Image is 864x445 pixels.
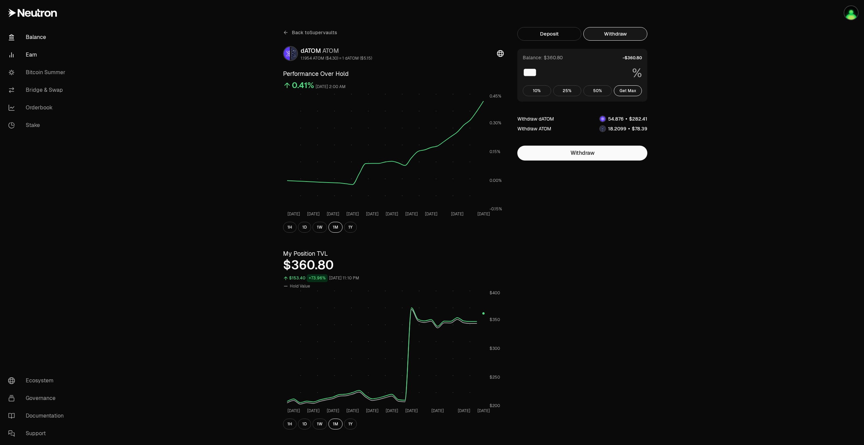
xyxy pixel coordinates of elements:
[307,408,320,414] tspan: [DATE]
[327,408,339,414] tspan: [DATE]
[844,6,858,20] img: Ledger2
[298,222,311,233] button: 1D
[322,47,339,55] span: ATOM
[517,125,551,132] div: Withdraw ATOM
[490,178,502,183] tspan: 0.00%
[583,85,612,96] button: 50%
[553,85,582,96] button: 25%
[283,419,297,429] button: 1H
[290,283,310,289] span: Hold Value
[523,85,551,96] button: 10%
[490,290,500,296] tspan: $400
[3,407,73,425] a: Documentation
[287,211,300,217] tspan: [DATE]
[517,146,647,161] button: Withdraw
[583,27,647,41] button: Withdraw
[405,408,418,414] tspan: [DATE]
[632,66,642,80] span: %
[301,46,372,56] div: dATOM
[3,372,73,389] a: Ecosystem
[292,80,314,91] div: 0.41%
[614,85,642,96] button: Get Max
[405,211,418,217] tspan: [DATE]
[490,317,500,322] tspan: $350
[490,93,501,99] tspan: 0.45%
[344,419,357,429] button: 1Y
[3,46,73,64] a: Earn
[600,126,605,131] img: ATOM Logo
[3,425,73,442] a: Support
[284,47,290,60] img: dATOM Logo
[523,54,563,61] div: Balance: $360.80
[366,211,379,217] tspan: [DATE]
[328,419,343,429] button: 1M
[490,206,502,212] tspan: -0.15%
[3,64,73,81] a: Bitcoin Summer
[386,408,398,414] tspan: [DATE]
[517,115,554,122] div: Withdraw dATOM
[425,211,437,217] tspan: [DATE]
[477,408,490,414] tspan: [DATE]
[490,346,500,351] tspan: $300
[298,419,311,429] button: 1D
[287,408,300,414] tspan: [DATE]
[291,47,297,60] img: ATOM Logo
[431,408,444,414] tspan: [DATE]
[329,274,359,282] div: [DATE] 11:10 PM
[312,222,327,233] button: 1W
[283,69,504,79] h3: Performance Over Hold
[327,211,339,217] tspan: [DATE]
[3,81,73,99] a: Bridge & Swap
[490,149,500,154] tspan: 0.15%
[328,222,343,233] button: 1M
[451,211,463,217] tspan: [DATE]
[301,56,372,61] div: 1.1954 ATOM ($4.30) = 1 dATOM ($5.15)
[458,408,470,414] tspan: [DATE]
[490,375,500,380] tspan: $250
[3,28,73,46] a: Balance
[346,211,359,217] tspan: [DATE]
[3,116,73,134] a: Stake
[316,83,346,91] div: [DATE] 2:00 AM
[3,389,73,407] a: Governance
[490,120,501,126] tspan: 0.30%
[307,211,320,217] tspan: [DATE]
[307,274,328,282] div: +73.96%
[366,408,379,414] tspan: [DATE]
[490,403,500,408] tspan: $200
[600,116,605,122] img: dATOM Logo
[289,274,305,282] div: $153.40
[477,211,490,217] tspan: [DATE]
[386,211,398,217] tspan: [DATE]
[283,27,337,38] a: Back toSupervaults
[3,99,73,116] a: Orderbook
[344,222,357,233] button: 1Y
[283,258,504,272] div: $360.80
[283,222,297,233] button: 1H
[292,29,337,36] span: Back to Supervaults
[283,249,504,258] h3: My Position TVL
[312,419,327,429] button: 1W
[517,27,581,41] button: Deposit
[346,408,359,414] tspan: [DATE]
